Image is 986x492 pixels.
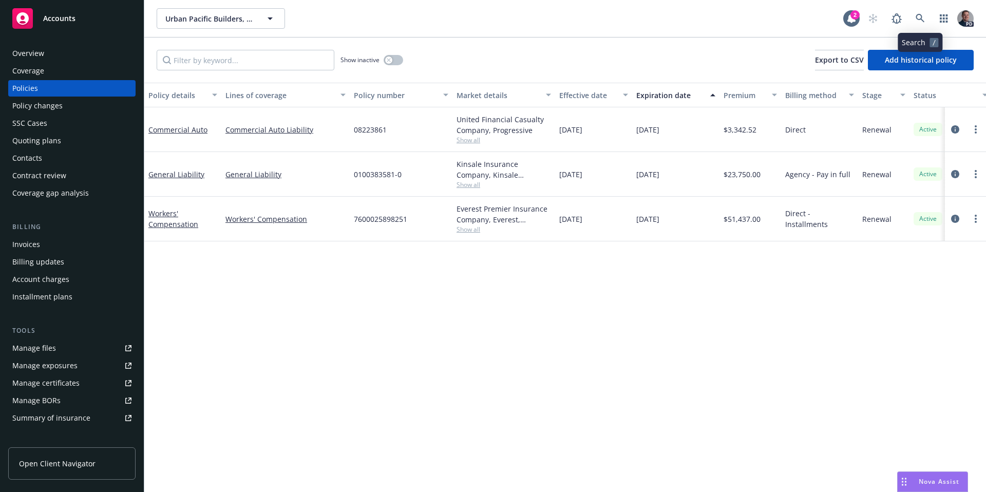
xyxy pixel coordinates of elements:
a: circleInformation [949,168,961,180]
div: Kinsale Insurance Company, Kinsale Insurance, CRC Group [457,159,551,180]
span: Export to CSV [815,55,864,65]
div: Effective date [559,90,617,101]
button: Lines of coverage [221,83,350,107]
div: Billing method [785,90,843,101]
div: Policies [12,80,38,97]
a: Contacts [8,150,136,166]
div: Coverage gap analysis [12,185,89,201]
button: Export to CSV [815,50,864,70]
span: Urban Pacific Builders, Inc. [165,13,254,24]
button: Premium [719,83,781,107]
div: Installment plans [12,289,72,305]
span: Add historical policy [885,55,957,65]
div: Policy number [354,90,437,101]
a: Account charges [8,271,136,288]
a: circleInformation [949,213,961,225]
div: Summary of insurance [12,410,90,426]
a: Contract review [8,167,136,184]
a: Search [910,8,931,29]
a: Installment plans [8,289,136,305]
div: Billing [8,222,136,232]
a: Start snowing [863,8,883,29]
span: Active [918,169,938,179]
div: Tools [8,326,136,336]
span: Agency - Pay in full [785,169,850,180]
a: SSC Cases [8,115,136,131]
div: Expiration date [636,90,704,101]
div: Manage BORs [12,392,61,409]
a: General Liability [148,169,204,179]
span: Active [918,125,938,134]
div: Account charges [12,271,69,288]
span: $51,437.00 [724,214,761,224]
a: Report a Bug [886,8,907,29]
a: Coverage [8,63,136,79]
a: Summary of insurance [8,410,136,426]
div: Contract review [12,167,66,184]
div: Manage certificates [12,375,80,391]
span: [DATE] [559,169,582,180]
a: Workers' Compensation [148,209,198,229]
a: Quoting plans [8,133,136,149]
button: Nova Assist [897,471,968,492]
span: [DATE] [636,124,659,135]
a: more [970,213,982,225]
div: Policy changes [12,98,63,114]
a: Policy changes [8,98,136,114]
div: Lines of coverage [225,90,334,101]
a: Billing updates [8,254,136,270]
span: Direct - Installments [785,208,854,230]
a: more [970,123,982,136]
div: Invoices [12,236,40,253]
img: photo [957,10,974,27]
button: Expiration date [632,83,719,107]
span: $3,342.52 [724,124,756,135]
button: Policy number [350,83,452,107]
button: Add historical policy [868,50,974,70]
button: Market details [452,83,555,107]
a: circleInformation [949,123,961,136]
button: Effective date [555,83,632,107]
a: Policies [8,80,136,97]
a: Switch app [934,8,954,29]
button: Billing method [781,83,858,107]
div: Overview [12,45,44,62]
span: [DATE] [559,214,582,224]
span: [DATE] [636,214,659,224]
div: Manage exposures [12,357,78,374]
div: Drag to move [898,472,911,491]
span: Open Client Navigator [19,458,96,469]
div: Manage files [12,340,56,356]
div: United Financial Casualty Company, Progressive [457,114,551,136]
span: Accounts [43,14,75,23]
div: Market details [457,90,540,101]
span: Renewal [862,214,892,224]
span: Nova Assist [919,477,959,486]
div: Stage [862,90,894,101]
a: Accounts [8,4,136,33]
a: Manage BORs [8,392,136,409]
span: Renewal [862,124,892,135]
div: Status [914,90,976,101]
button: Policy details [144,83,221,107]
span: Renewal [862,169,892,180]
button: Stage [858,83,909,107]
div: Premium [724,90,766,101]
div: Quoting plans [12,133,61,149]
div: Contacts [12,150,42,166]
a: Commercial Auto [148,125,207,135]
a: Coverage gap analysis [8,185,136,201]
div: Everest Premier Insurance Company, Everest, Arrowhead General Insurance Agency, Inc. [457,203,551,225]
span: Show inactive [340,55,380,64]
a: Invoices [8,236,136,253]
span: 08223861 [354,124,387,135]
a: Commercial Auto Liability [225,124,346,135]
a: Manage exposures [8,357,136,374]
span: Show all [457,225,551,234]
div: 2 [850,10,860,20]
input: Filter by keyword... [157,50,334,70]
a: Overview [8,45,136,62]
span: Direct [785,124,806,135]
button: Urban Pacific Builders, Inc. [157,8,285,29]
